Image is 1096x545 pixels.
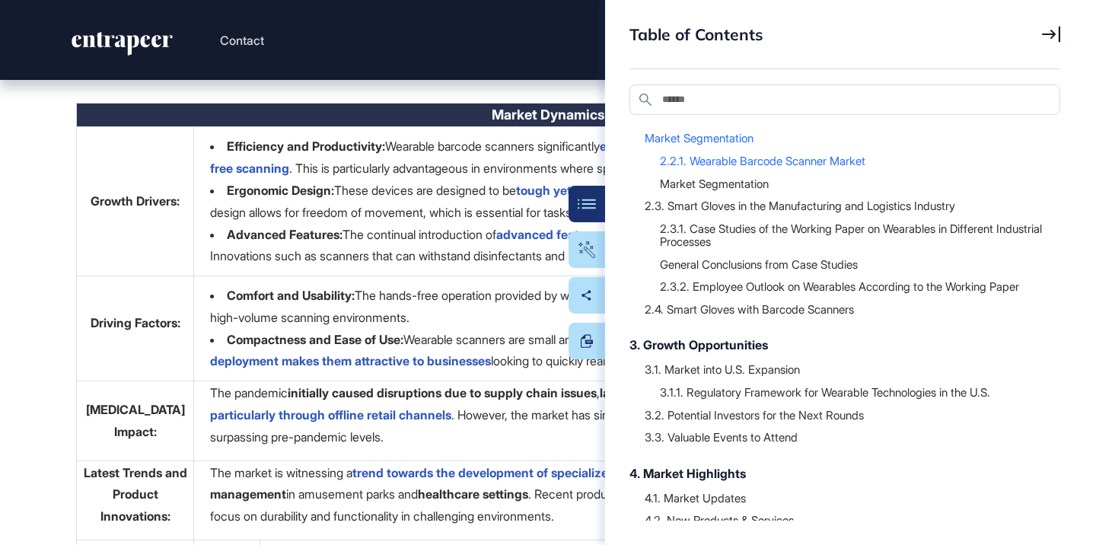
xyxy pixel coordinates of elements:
[600,385,689,400] strong: labor shortages
[84,465,187,524] strong: Latest Trends and Product Innovations:
[516,183,636,198] a: tough yet ergonomic
[629,24,763,44] span: Table of Contents
[660,176,1045,191] div: Market Segmentation
[227,183,334,198] strong: Ergonomic Design:
[660,221,1045,249] div: 2.3.1. Case Studies of the Working Paper on Wearables in Different Industrial Processes
[418,486,528,502] strong: healthcare settings
[645,301,1045,317] div: 2.4. Smart Gloves with Barcode Scanners
[492,107,605,123] span: Market Dynamics
[210,135,1018,180] li: Wearable barcode scanners significantly . This is particularly advantageous in environments where...
[629,336,1045,354] div: 3. Growth Opportunities
[210,180,1018,224] li: These devices are designed to be , making them suitable for use in challenging environments. Thei...
[660,153,1045,168] div: 2.2.1. Wearable Barcode Scanner Market
[227,139,385,154] strong: Efficiency and Productivity:
[660,279,1045,294] div: 2.3.2. Employee Outlook on Wearables According to the Working Paper
[91,315,180,330] strong: Driving Factors:
[210,224,1018,268] li: The continual introduction of . Innovations such as scanners that can withstand disinfectants and...
[210,462,1018,527] p: The market is witnessing a , such as in amusement parks and . Recent product launches, such as Ho...
[227,227,342,242] strong: Advanced Features:
[660,257,1045,272] div: General Conclusions from Case Studies
[645,429,1045,445] div: 3.3. Valuable Events to Attend
[660,384,1045,400] div: 3.1.1. Regulatory Framework for Wearable Technologies in the U.S.
[645,490,1045,505] div: 4.1. Market Updates
[496,227,992,242] a: advanced features, ease of use, and convenience are key factors driving their demand
[220,30,264,50] button: Contact
[645,407,1045,422] div: 3.2. Potential Investors for the Next Rounds
[91,193,180,209] strong: Growth Drivers:
[86,402,185,439] strong: [MEDICAL_DATA] Impact:
[210,382,1018,448] p: The pandemic , , and , leading to . However, the market has since rebounded, benefiting from the ...
[288,385,597,400] strong: initially caused disruptions due to supply chain issues
[210,329,1018,373] li: Wearable scanners are small and lightweight, reducing the physical burden on users. Their looking...
[227,288,355,303] strong: Comfort and Usability:
[645,362,1045,377] div: 3.1. Market into U.S. Expansion
[645,512,1045,527] div: 4.2. New Products & Services
[70,32,174,61] a: entrapeer-logo
[645,130,1045,145] div: Market Segmentation
[210,285,1018,329] li: The hands-free operation provided by wearable scanners , which is crucial in high-volume scanning...
[629,464,1045,483] div: 4. Market Highlights
[352,465,908,480] a: trend towards the development of specialized barcode scanners tailored for specific applications
[645,198,1045,213] div: 2.3. Smart Gloves in the Manufacturing and Logistics Industry
[227,332,403,347] strong: Compactness and Ease of Use:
